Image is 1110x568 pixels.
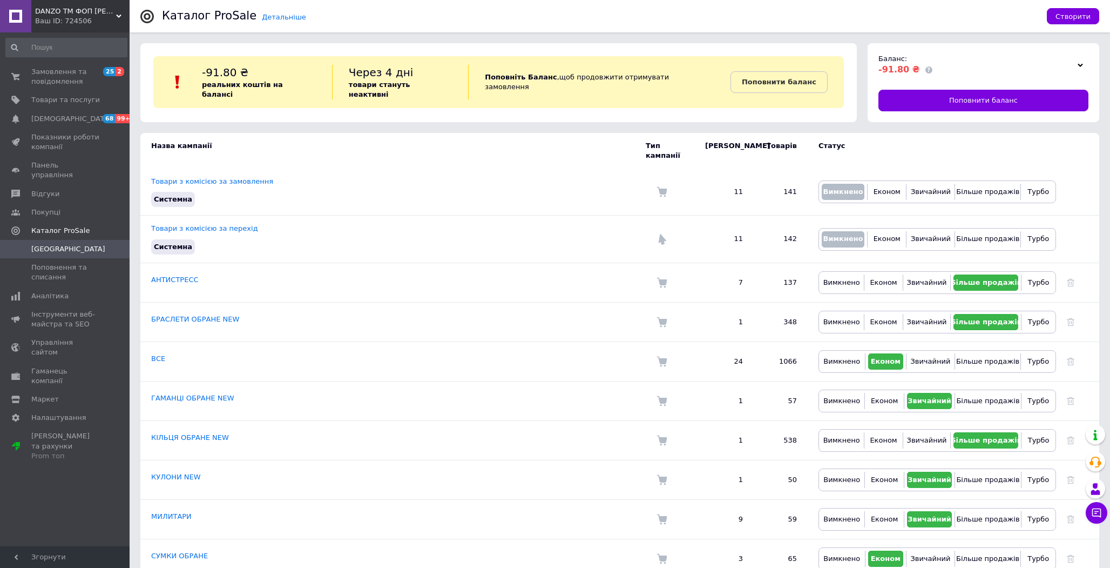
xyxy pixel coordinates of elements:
span: Поповнення та списання [31,263,100,282]
span: Більше продажів [956,476,1019,484]
td: Товарів [754,133,808,169]
span: Більше продажів [956,515,1019,523]
button: Більше продажів [958,472,1018,488]
button: Звичайний [907,511,952,527]
button: Більше продажів [958,393,1018,409]
span: Турбо [1027,235,1049,243]
span: Аналітика [31,291,69,301]
button: Вимкнено [822,314,861,330]
span: Налаштування [31,413,86,423]
span: -91.80 ₴ [202,66,248,79]
button: Економ [867,275,899,291]
img: Комісія за замовлення [656,186,667,197]
button: Економ [867,314,899,330]
span: Баланс: [878,55,907,63]
img: Комісія за замовлення [656,356,667,367]
a: АНТИСТРЕСС [151,276,199,284]
a: Видалити [1067,397,1074,405]
button: Звичайний [907,472,952,488]
button: Вимкнено [822,393,862,409]
button: Економ [867,432,899,449]
span: Турбо [1027,397,1049,405]
span: 99+ [115,114,133,123]
button: Звичайний [907,393,952,409]
a: Поповнити баланс [878,90,1088,111]
button: Більше продажів [953,314,1018,330]
span: Економ [870,436,897,444]
img: Комісія за замовлення [656,317,667,328]
span: Вимкнено [823,476,860,484]
a: Детальніше [262,13,306,21]
button: Турбо [1024,353,1053,370]
span: Турбо [1028,278,1050,286]
button: Турбо [1024,511,1053,527]
button: Чат з покупцем [1086,502,1107,524]
button: Економ [868,551,903,567]
span: Економ [874,235,901,243]
button: Більше продажів [958,184,1018,200]
button: Більше продажів [953,432,1018,449]
img: Комісія за перехід [656,234,667,245]
td: 7 [694,263,754,302]
a: МИЛИТАРИ [151,512,192,520]
a: КІЛЬЦЯ ОБРАНЕ NEW [151,433,229,442]
span: Вимкнено [823,188,863,196]
span: Вимкнено [823,318,860,326]
b: реальних коштів на балансі [202,81,283,98]
td: [PERSON_NAME] [694,133,754,169]
button: Звичайний [909,231,952,248]
span: Через 4 дні [349,66,414,79]
a: Видалити [1067,476,1074,484]
span: Турбо [1027,476,1049,484]
td: 1 [694,381,754,420]
a: СУМКИ ОБРАНЕ [151,552,208,560]
span: Економ [871,397,898,405]
span: 68 [103,114,115,123]
td: 50 [754,460,808,499]
span: 2 [116,67,124,76]
td: 11 [694,216,754,263]
button: Звичайний [906,314,948,330]
span: Інструменти веб-майстра та SEO [31,310,100,329]
button: Турбо [1024,231,1053,248]
td: 9 [694,499,754,539]
button: Турбо [1024,393,1053,409]
button: Турбо [1024,275,1053,291]
span: Вимкнено [823,397,860,405]
button: Турбо [1024,184,1053,200]
span: Відгуки [31,189,59,199]
span: Турбо [1027,554,1049,563]
button: Економ [868,472,901,488]
span: Звичайний [908,515,951,523]
span: Товари та послуги [31,95,100,105]
span: Більше продажів [956,188,1019,196]
td: 1 [694,460,754,499]
button: Звичайний [909,353,952,370]
button: Економ [868,353,903,370]
button: Економ [870,184,903,200]
span: [GEOGRAPHIC_DATA] [31,244,105,254]
button: Звичайний [909,184,952,200]
input: Пошук [5,38,127,57]
span: Звичайний [907,278,947,286]
span: Звичайний [911,188,951,196]
button: Турбо [1024,314,1053,330]
a: ГАМАНЦІ ОБРАНЕ NEW [151,394,234,402]
span: Створити [1055,12,1091,21]
span: Системна [154,195,192,203]
button: Вимкнено [822,551,862,567]
span: Економ [870,318,897,326]
button: Більше продажів [958,551,1018,567]
td: 24 [694,342,754,381]
span: Звичайний [911,235,951,243]
td: 57 [754,381,808,420]
div: Prom топ [31,451,100,461]
button: Більше продажів [958,353,1018,370]
a: КУЛОНИ NEW [151,473,201,481]
span: Гаманець компанії [31,366,100,386]
span: Управління сайтом [31,338,100,357]
span: Покупці [31,208,60,217]
td: 142 [754,216,808,263]
td: 1 [694,302,754,342]
span: Турбо [1027,188,1049,196]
